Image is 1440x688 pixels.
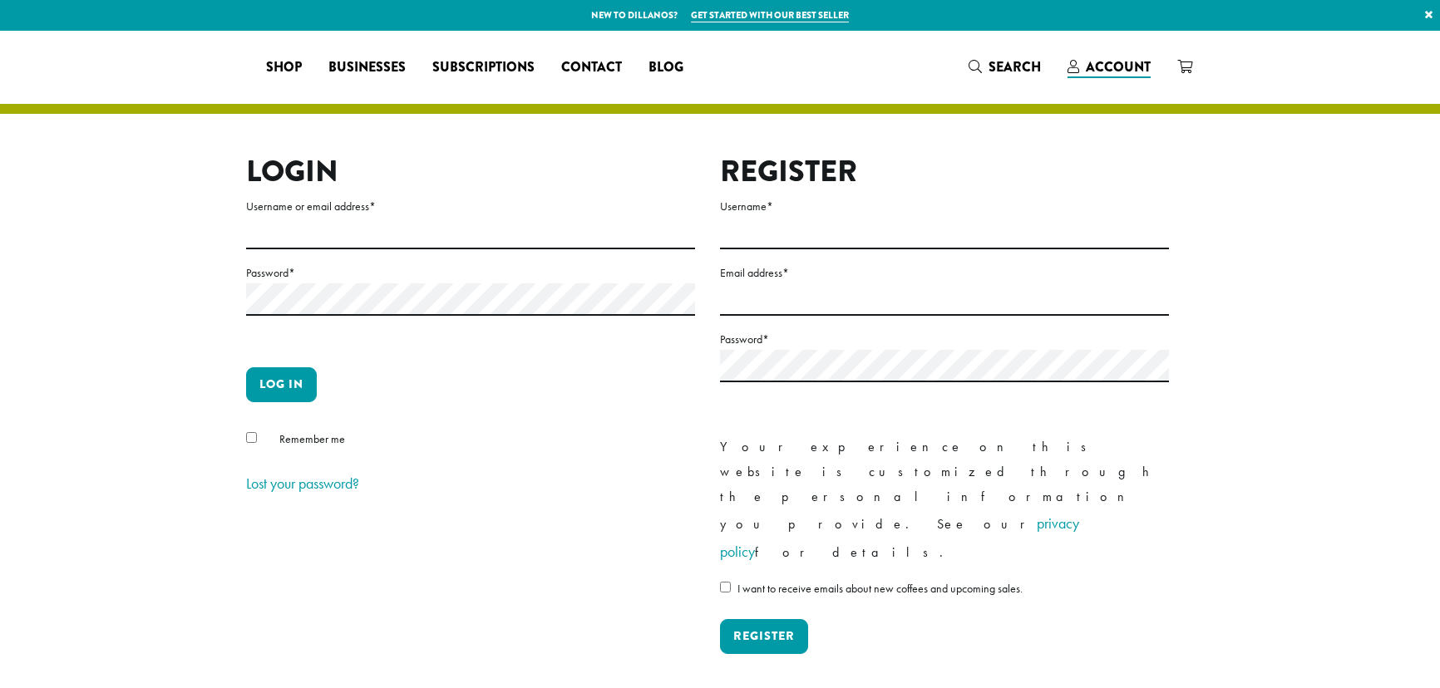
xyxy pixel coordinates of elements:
[720,582,731,592] input: I want to receive emails about new coffees and upcoming sales.
[955,53,1054,81] a: Search
[720,196,1169,217] label: Username
[246,263,695,283] label: Password
[246,367,317,402] button: Log in
[266,57,302,78] span: Shop
[1086,57,1151,76] span: Account
[989,57,1041,76] span: Search
[432,57,535,78] span: Subscriptions
[720,514,1079,561] a: privacy policy
[720,619,808,654] button: Register
[246,154,695,189] h2: Login
[720,329,1169,350] label: Password
[720,435,1169,566] p: Your experience on this website is customized through the personal information you provide. See o...
[691,8,849,22] a: Get started with our best seller
[561,57,622,78] span: Contact
[720,263,1169,283] label: Email address
[279,431,345,446] span: Remember me
[328,57,406,78] span: Businesses
[253,54,315,81] a: Shop
[246,474,359,493] a: Lost your password?
[720,154,1169,189] h2: Register
[737,581,1023,596] span: I want to receive emails about new coffees and upcoming sales.
[648,57,683,78] span: Blog
[246,196,695,217] label: Username or email address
